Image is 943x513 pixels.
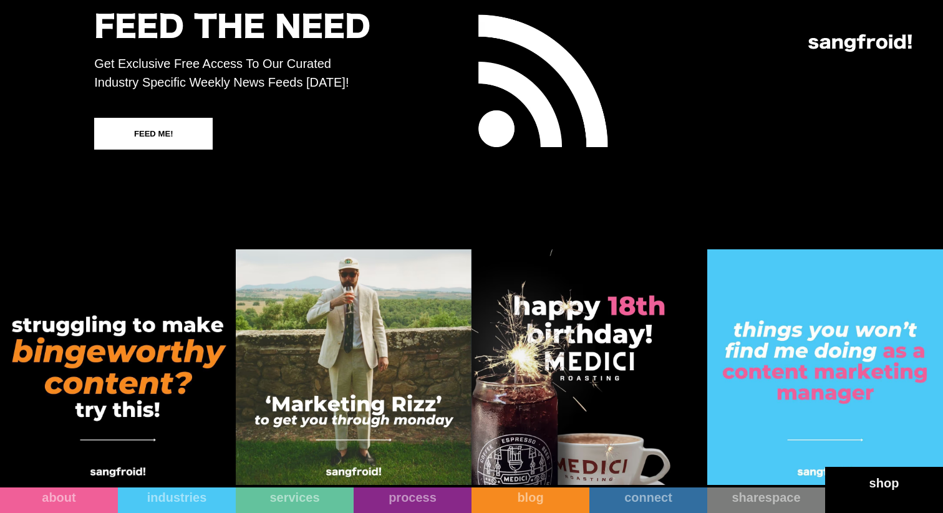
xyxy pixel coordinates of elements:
div: process [354,490,472,505]
div: shop [825,476,943,491]
a: shop [825,467,943,513]
a: services [236,487,354,513]
img: logo [808,34,912,52]
div: blog [472,490,589,505]
div: services [236,490,354,505]
a: industries [118,487,236,513]
a: sharespace [707,487,825,513]
a: privacy policy [485,236,521,242]
a: blog [472,487,589,513]
div: connect [589,490,707,505]
a: connect [589,487,707,513]
div: industries [118,490,236,505]
div: FEED ME! [134,128,173,140]
a: FEED ME! [94,118,213,150]
a: process [354,487,472,513]
p: Get Exclusive Free Access To Our Curated Industry Specific Weekly News Feeds [DATE]! [94,54,370,92]
div: sharespace [707,490,825,505]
